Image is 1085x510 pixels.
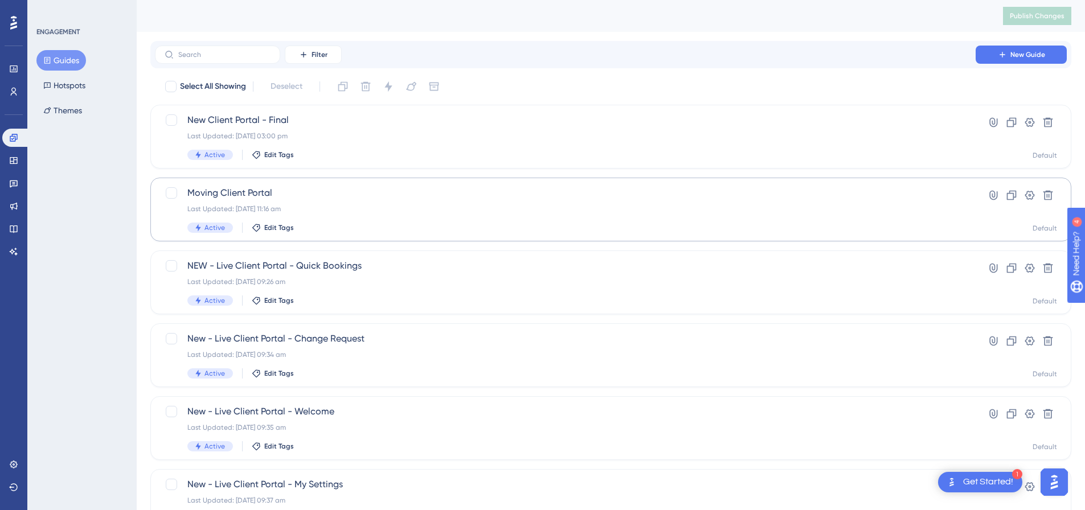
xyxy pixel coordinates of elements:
span: Edit Tags [264,296,294,305]
span: New Guide [1010,50,1045,59]
button: Guides [36,50,86,71]
div: ENGAGEMENT [36,27,80,36]
span: Edit Tags [264,369,294,378]
span: New - Live Client Portal - Change Request [187,332,943,346]
button: Edit Tags [252,150,294,159]
button: Edit Tags [252,296,294,305]
div: Get Started! [963,476,1013,488]
iframe: UserGuiding AI Assistant Launcher [1037,465,1071,499]
span: Publish Changes [1010,11,1064,20]
div: Last Updated: [DATE] 09:35 am [187,423,943,432]
span: New Client Portal - Final [187,113,943,127]
div: Last Updated: [DATE] 11:16 am [187,204,943,213]
button: Edit Tags [252,369,294,378]
div: Default [1033,369,1057,379]
button: Deselect [260,76,313,97]
div: Last Updated: [DATE] 09:26 am [187,277,943,286]
span: Deselect [271,80,302,93]
span: Active [204,369,225,378]
div: 4 [79,6,83,15]
span: Active [204,223,225,232]
div: Last Updated: [DATE] 03:00 pm [187,131,943,141]
span: New - Live Client Portal - My Settings [187,478,943,491]
span: Need Help? [27,3,71,17]
span: Select All Showing [180,80,246,93]
div: Default [1033,151,1057,160]
img: launcher-image-alternative-text [945,475,959,489]
span: Edit Tags [264,442,294,451]
button: New Guide [976,46,1067,64]
div: Open Get Started! checklist, remaining modules: 1 [938,472,1022,492]
div: Last Updated: [DATE] 09:34 am [187,350,943,359]
span: Edit Tags [264,150,294,159]
button: Filter [285,46,342,64]
span: Active [204,296,225,305]
button: Hotspots [36,75,92,96]
button: Edit Tags [252,223,294,232]
button: Edit Tags [252,442,294,451]
span: Active [204,442,225,451]
span: Edit Tags [264,223,294,232]
div: Default [1033,297,1057,306]
div: 1 [1012,469,1022,479]
button: Themes [36,100,89,121]
div: Default [1033,224,1057,233]
span: Active [204,150,225,159]
button: Publish Changes [1003,7,1071,25]
span: NEW - Live Client Portal - Quick Bookings [187,259,943,273]
span: Moving Client Portal [187,186,943,200]
div: Last Updated: [DATE] 09:37 am [187,496,943,505]
div: Default [1033,442,1057,451]
span: Filter [312,50,327,59]
span: New - Live Client Portal - Welcome [187,405,943,418]
input: Search [178,51,271,59]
